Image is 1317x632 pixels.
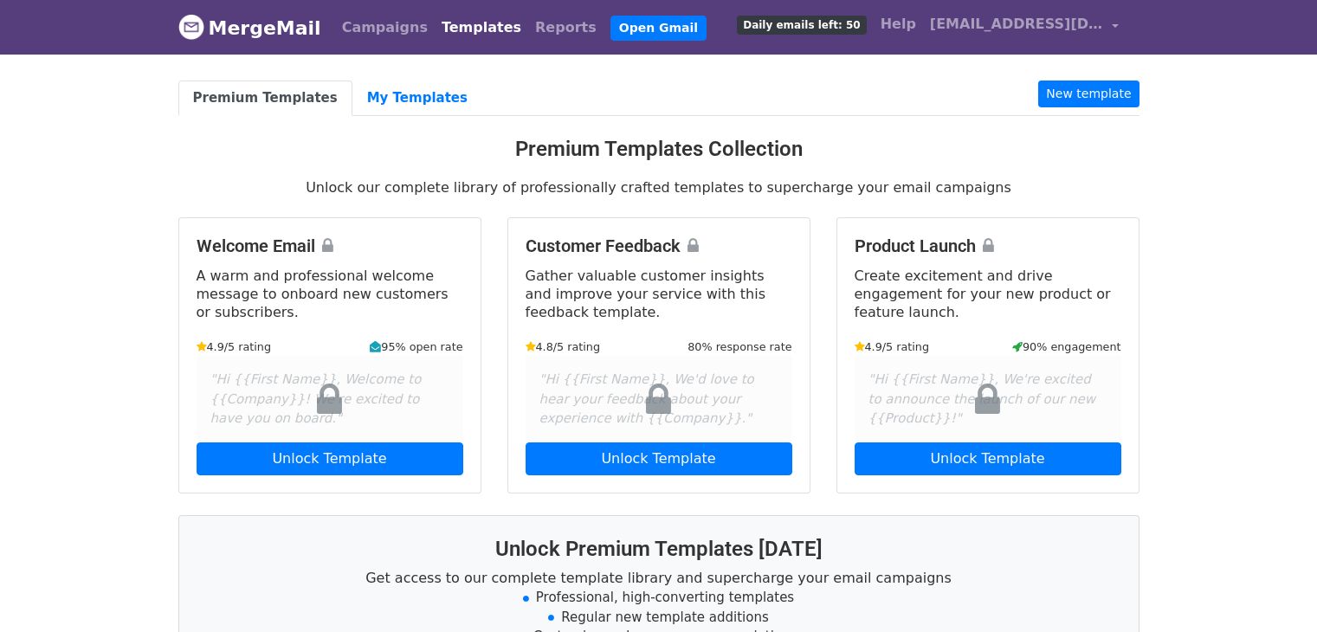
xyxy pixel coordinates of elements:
p: Get access to our complete template library and supercharge your email campaigns [200,569,1118,587]
div: "Hi {{First Name}}, Welcome to {{Company}}! We're excited to have you on board." [197,356,463,442]
p: A warm and professional welcome message to onboard new customers or subscribers. [197,267,463,321]
p: Gather valuable customer insights and improve your service with this feedback template. [526,267,792,321]
div: "Hi {{First Name}}, We're excited to announce the launch of our new {{Product}}!" [855,356,1121,442]
h3: Unlock Premium Templates [DATE] [200,537,1118,562]
small: 4.8/5 rating [526,339,601,355]
small: 4.9/5 rating [855,339,930,355]
a: Reports [528,10,604,45]
h4: Product Launch [855,235,1121,256]
li: Regular new template additions [200,608,1118,628]
a: Unlock Template [526,442,792,475]
div: "Hi {{First Name}}, We'd love to hear your feedback about your experience with {{Company}}." [526,356,792,442]
h4: Customer Feedback [526,235,792,256]
a: Unlock Template [197,442,463,475]
li: Professional, high-converting templates [200,588,1118,608]
span: [EMAIL_ADDRESS][DOMAIN_NAME] [930,14,1103,35]
h3: Premium Templates Collection [178,137,1139,162]
a: [EMAIL_ADDRESS][DOMAIN_NAME] [923,7,1126,48]
small: 90% engagement [1012,339,1121,355]
a: Unlock Template [855,442,1121,475]
a: Templates [435,10,528,45]
a: Daily emails left: 50 [730,7,873,42]
p: Create excitement and drive engagement for your new product or feature launch. [855,267,1121,321]
small: 80% response rate [688,339,791,355]
p: Unlock our complete library of professionally crafted templates to supercharge your email campaigns [178,178,1139,197]
a: New template [1038,81,1139,107]
a: My Templates [352,81,482,116]
img: MergeMail logo [178,14,204,40]
a: Premium Templates [178,81,352,116]
small: 95% open rate [370,339,462,355]
a: Campaigns [335,10,435,45]
a: Open Gmail [610,16,707,41]
h4: Welcome Email [197,235,463,256]
span: Daily emails left: 50 [737,16,866,35]
small: 4.9/5 rating [197,339,272,355]
a: Help [874,7,923,42]
a: MergeMail [178,10,321,46]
